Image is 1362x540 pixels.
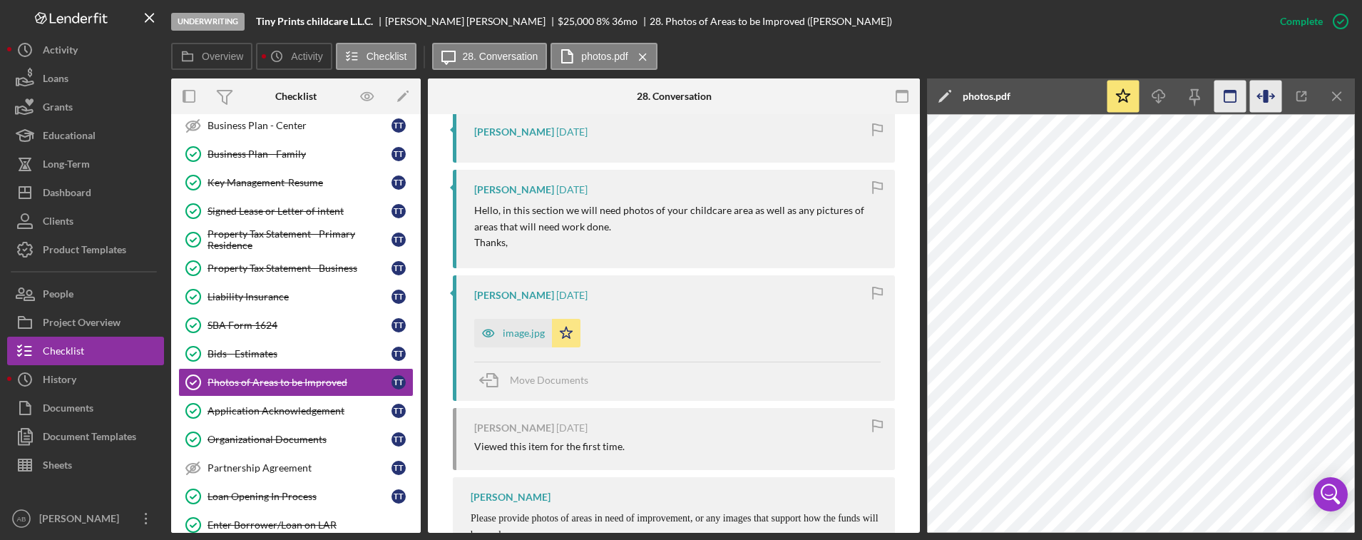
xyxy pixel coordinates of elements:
b: Tiny Prints childcare L.L.C. [256,16,373,27]
div: [PERSON_NAME] [474,422,554,434]
a: Organizational DocumentsTT [178,425,414,454]
div: [PERSON_NAME] [36,504,128,536]
button: Overview [171,43,252,70]
div: T T [391,404,406,418]
a: Bids - EstimatesTT [178,340,414,368]
div: [PERSON_NAME] [474,290,554,301]
div: History [43,365,76,397]
div: photos.pdf [963,91,1010,102]
div: T T [391,318,406,332]
div: T T [391,204,406,218]
label: Activity [291,51,322,62]
button: History [7,365,164,394]
button: Clients [7,207,164,235]
div: T T [391,375,406,389]
div: Underwriting [171,13,245,31]
a: SBA Form 1624TT [178,311,414,340]
a: Key Management-ResumeTT [178,168,414,197]
div: T T [391,347,406,361]
div: T T [391,175,406,190]
div: Property Tax Statement - Primary Residence [208,228,391,251]
button: Loans [7,64,164,93]
div: Key Management-Resume [208,177,391,188]
a: Property Tax Statement - Primary ResidenceTT [178,225,414,254]
button: Dashboard [7,178,164,207]
time: 2025-07-31 14:52 [556,126,588,138]
div: Business Plan - Center [208,120,391,131]
div: Sheets [43,451,72,483]
a: Grants [7,93,164,121]
div: [PERSON_NAME] [PERSON_NAME] [385,16,558,27]
button: AB[PERSON_NAME] [7,504,164,533]
a: Signed Lease or Letter of intentTT [178,197,414,225]
a: Business Plan - CenterTT [178,111,414,140]
div: Business Plan - Family [208,148,391,160]
time: 2025-07-30 20:49 [556,422,588,434]
div: Liability Insurance [208,291,391,302]
div: Educational [43,121,96,153]
div: [PERSON_NAME] [474,184,554,195]
a: Sheets [7,451,164,479]
div: Product Templates [43,235,126,268]
a: Liability InsuranceTT [178,282,414,311]
div: Open Intercom Messenger [1314,477,1348,511]
button: Activity [256,43,332,70]
div: T T [391,290,406,304]
div: image.jpg [503,327,545,339]
div: T T [391,147,406,161]
div: T T [391,118,406,133]
div: Documents [43,394,93,426]
div: T T [391,489,406,504]
a: Enter Borrower/Loan on LAR [178,511,414,539]
label: photos.pdf [581,51,628,62]
div: 28. Photos of Areas to be Improved ([PERSON_NAME]) [650,16,892,27]
div: Checklist [275,91,317,102]
div: T T [391,233,406,247]
a: Checklist [7,337,164,365]
div: Photos of Areas to be Improved [208,377,391,388]
div: T T [391,261,406,275]
span: $25,000 [558,15,594,27]
button: Checklist [336,43,416,70]
div: Partnership Agreement [208,462,391,474]
button: image.jpg [474,319,580,347]
button: Project Overview [7,308,164,337]
span: Please provide photos of areas in need of improvement, or any images that support how the funds w... [471,513,879,540]
a: Product Templates [7,235,164,264]
a: Business Plan - FamilyTT [178,140,414,168]
div: Complete [1280,7,1323,36]
button: Documents [7,394,164,422]
p: Hello, in this section we will need photos of your childcare area as well as any pictures of area... [474,203,881,235]
div: Loan Opening In Process [208,491,391,502]
button: Long-Term [7,150,164,178]
button: Activity [7,36,164,64]
div: Viewed this item for the first time. [474,441,625,452]
div: 8 % [596,16,610,27]
div: SBA Form 1624 [208,320,391,331]
a: Property Tax Statement - BusinessTT [178,254,414,282]
div: Activity [43,36,78,68]
div: 28. Conversation [637,91,712,102]
div: Enter Borrower/Loan on LAR [208,519,413,531]
a: Educational [7,121,164,150]
button: photos.pdf [551,43,657,70]
div: 36 mo [612,16,638,27]
a: Application AcknowledgementTT [178,397,414,425]
div: Document Templates [43,422,136,454]
div: Long-Term [43,150,90,182]
time: 2025-07-30 20:51 [556,290,588,301]
button: Complete [1266,7,1355,36]
button: People [7,280,164,308]
div: Checklist [43,337,84,369]
div: Grants [43,93,73,125]
div: T T [391,432,406,447]
button: 28. Conversation [432,43,548,70]
text: AB [17,515,26,523]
